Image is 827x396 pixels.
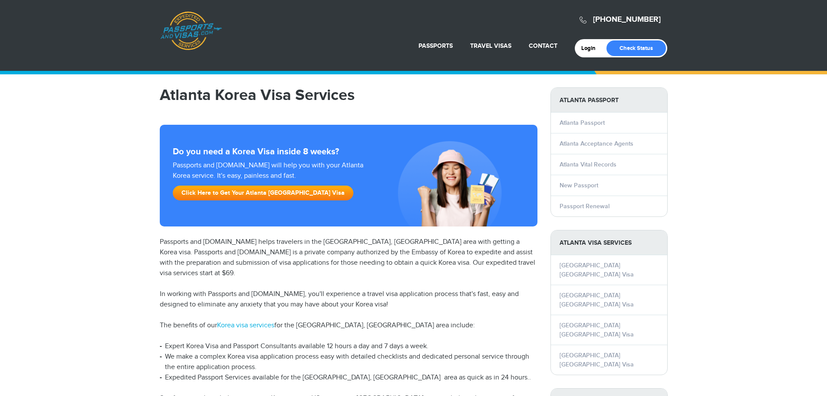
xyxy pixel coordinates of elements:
a: Check Status [606,40,666,56]
a: [GEOGRAPHIC_DATA] [GEOGRAPHIC_DATA] Visa [560,292,634,308]
a: Atlanta Passport [560,119,605,126]
a: [GEOGRAPHIC_DATA] [GEOGRAPHIC_DATA] Visa [560,352,634,368]
a: [GEOGRAPHIC_DATA] [GEOGRAPHIC_DATA] Visa [560,262,634,278]
strong: Atlanta Visa Services [551,230,667,255]
a: Travel Visas [470,42,511,50]
p: Passports and [DOMAIN_NAME] helps travelers in the [GEOGRAPHIC_DATA], [GEOGRAPHIC_DATA] area with... [160,237,537,279]
a: Passports [418,42,453,50]
a: Atlanta Vital Records [560,161,616,168]
div: Passports and [DOMAIN_NAME] will help you with your Atlanta Korea service. It's easy, painless an... [169,160,379,205]
li: Expert Korea Visa and Passport Consultants available 12 hours a day and 7 days a week. [160,341,537,352]
a: Click Here to Get Your Atlanta [GEOGRAPHIC_DATA] Visa [173,186,353,200]
strong: Atlanta Passport [551,88,667,113]
a: [GEOGRAPHIC_DATA] [GEOGRAPHIC_DATA] Visa [560,322,634,338]
h1: Atlanta Korea Visa Services [160,87,537,103]
a: New Passport [560,182,598,189]
a: [PHONE_NUMBER] [593,15,661,24]
a: Atlanta Acceptance Agents [560,140,633,147]
p: The benefits of our for the [GEOGRAPHIC_DATA], [GEOGRAPHIC_DATA] area include: [160,320,537,331]
p: In working with Passports and [DOMAIN_NAME], you'll experience a travel visa application process ... [160,289,537,310]
a: Login [581,45,602,52]
a: Contact [529,42,557,50]
a: Passports & [DOMAIN_NAME] [160,11,222,50]
a: Korea visa services [217,321,274,329]
a: Passport Renewal [560,203,610,210]
strong: Do you need a Korea Visa inside 8 weeks? [173,146,524,157]
li: Expedited Passport Services available for the [GEOGRAPHIC_DATA], [GEOGRAPHIC_DATA] area as quick ... [160,373,537,383]
li: We make a complex Korea visa application process easy with detailed checklists and dedicated pers... [160,352,537,373]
